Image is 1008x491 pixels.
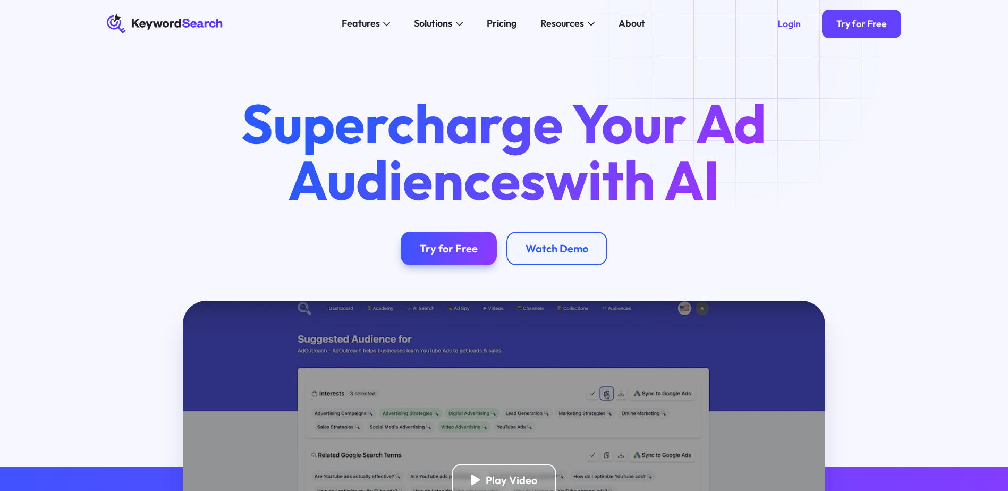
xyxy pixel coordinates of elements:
[777,18,801,30] div: Login
[342,16,380,31] div: Features
[763,10,815,38] a: Login
[420,242,478,255] div: Try for Free
[526,242,588,255] div: Watch Demo
[480,14,524,33] a: Pricing
[836,18,887,30] div: Try for Free
[611,14,652,33] a: About
[218,95,789,208] h1: Supercharge Your Ad Audiences
[619,16,645,31] div: About
[540,16,584,31] div: Resources
[487,16,516,31] div: Pricing
[822,10,901,38] a: Try for Free
[486,473,537,487] div: Play Video
[414,16,452,31] div: Solutions
[401,232,497,265] a: Try for Free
